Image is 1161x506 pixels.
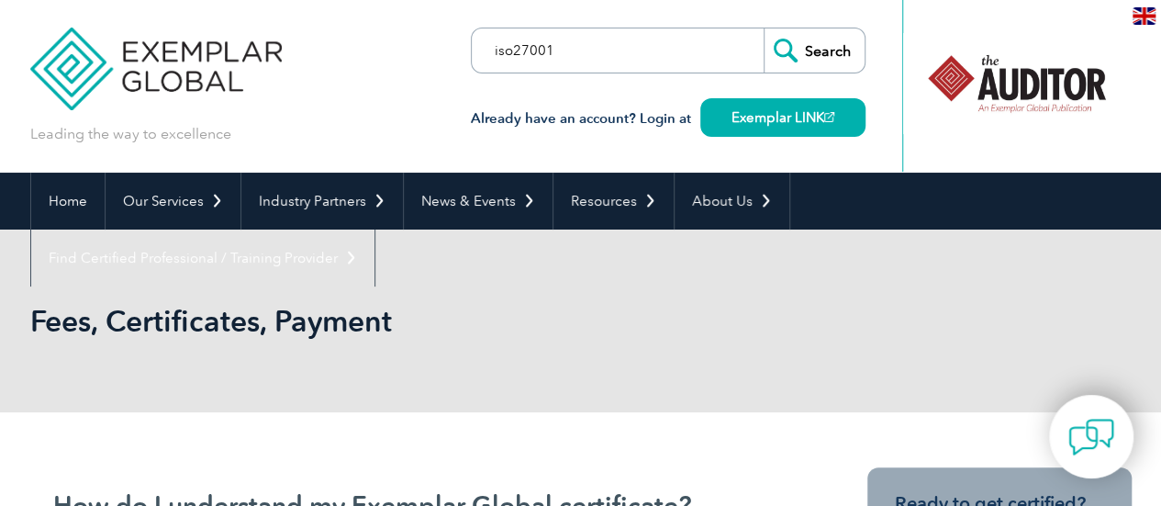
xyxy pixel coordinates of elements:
img: contact-chat.png [1068,414,1114,460]
a: Exemplar LINK [700,98,865,137]
a: Our Services [106,173,240,230]
a: Resources [553,173,674,230]
a: Home [31,173,105,230]
input: Search [764,28,865,73]
a: Industry Partners [241,173,403,230]
h3: Already have an account? Login at [471,107,865,130]
img: en [1133,7,1155,25]
a: News & Events [404,173,553,230]
p: Leading the way to excellence [30,124,231,144]
img: open_square.png [824,112,834,122]
h1: Fees, Certificates, Payment [30,303,735,339]
a: Find Certified Professional / Training Provider [31,230,374,287]
a: About Us [675,173,789,230]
